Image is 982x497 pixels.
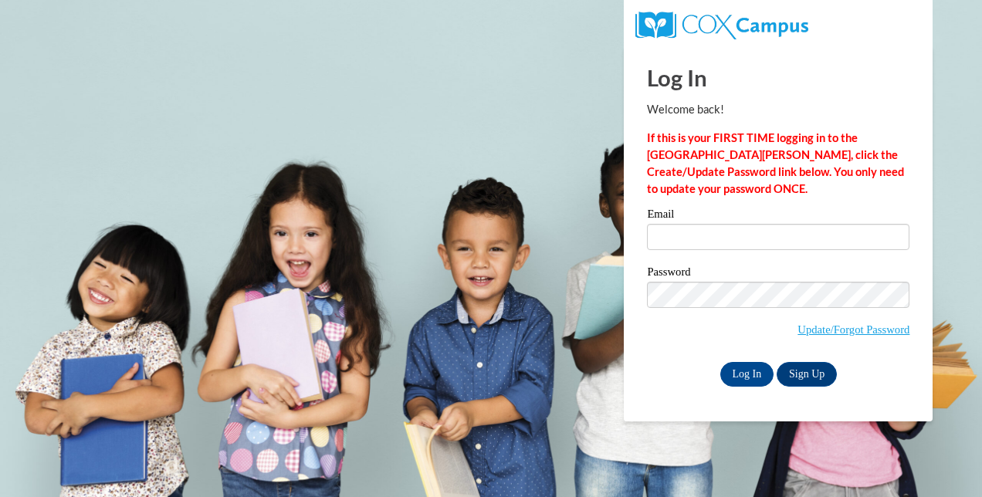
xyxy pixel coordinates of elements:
p: Welcome back! [647,101,909,118]
img: COX Campus [635,12,808,39]
h1: Log In [647,62,909,93]
strong: If this is your FIRST TIME logging in to the [GEOGRAPHIC_DATA][PERSON_NAME], click the Create/Upd... [647,131,904,195]
a: COX Campus [635,18,808,31]
input: Log In [720,362,774,387]
label: Password [647,266,909,282]
label: Email [647,208,909,224]
a: Sign Up [777,362,837,387]
a: Update/Forgot Password [797,323,909,336]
